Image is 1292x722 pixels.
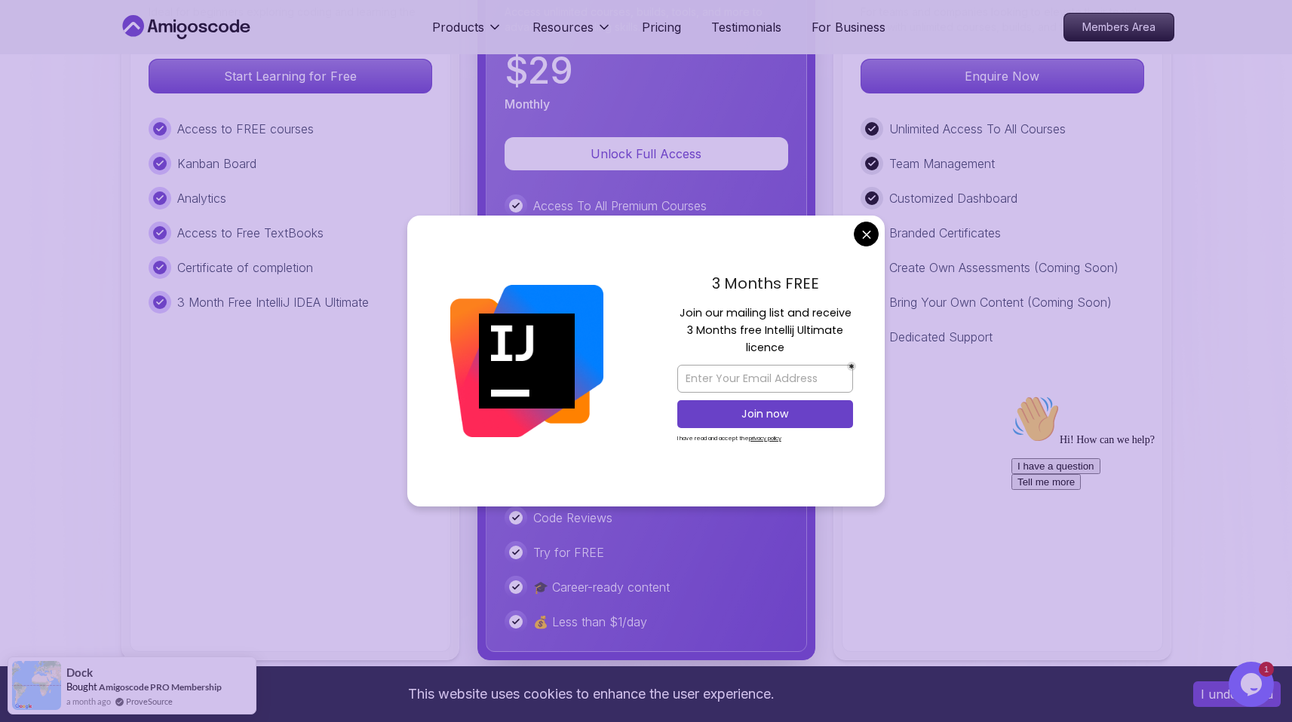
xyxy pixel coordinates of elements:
a: ProveSource [126,695,173,708]
span: Bought [66,681,97,693]
iframe: chat widget [1005,389,1277,654]
a: Pricing [642,18,681,36]
p: Create Own Assessments (Coming Soon) [889,259,1119,277]
a: Amigoscode PRO Membership [99,681,222,693]
p: Access to Free TextBooks [177,224,324,242]
button: Enquire Now [861,59,1144,93]
p: $ 29 [505,53,573,89]
button: Products [432,18,502,48]
iframe: chat widget [1229,662,1277,707]
a: Unlock Full Access [505,146,788,161]
p: Enquire Now [861,60,1143,93]
p: Members Area [1064,14,1174,41]
p: Bring Your Own Content (Coming Soon) [889,293,1112,311]
button: Unlock Full Access [505,137,788,170]
p: Certificate of completion [177,259,313,277]
p: 3 Month Free IntelliJ IDEA Ultimate [177,293,369,311]
p: Unlimited Access To All Courses [889,120,1066,138]
p: 💰 Less than $1/day [533,613,647,631]
button: Start Learning for Free [149,59,432,93]
div: This website uses cookies to enhance the user experience. [11,678,1171,711]
div: 👋Hi! How can we help?I have a questionTell me more [6,6,278,101]
button: I have a question [6,69,95,85]
p: Analytics [177,189,226,207]
p: Resources [532,18,594,36]
p: Code Reviews [533,509,612,527]
a: Testimonials [711,18,781,36]
button: Tell me more [6,85,75,101]
p: 🎓 Career-ready content [533,578,670,596]
button: Resources [532,18,612,48]
img: provesource social proof notification image [12,661,61,710]
a: Start Learning for Free [149,69,432,84]
p: Branded Certificates [889,224,1001,242]
p: Team Management [889,154,995,173]
p: Dedicated Support [889,328,993,346]
p: Access To All Premium Courses [533,197,707,215]
span: Dock [66,666,93,679]
p: Try for FREE [533,543,604,561]
button: Accept cookies [1193,681,1281,707]
a: For Business [812,18,885,36]
p: Kanban Board [177,154,256,173]
span: Hi! How can we help? [6,45,149,57]
img: :wave: [6,6,54,54]
a: Enquire Now [861,69,1144,84]
p: Access to FREE courses [177,120,314,138]
p: Customized Dashboard [889,189,1017,207]
a: Members Area [1063,13,1174,41]
p: Start Learning for Free [149,60,431,93]
span: a month ago [66,695,111,708]
p: Products [432,18,484,36]
p: Monthly [505,95,550,113]
p: Unlock Full Access [523,145,770,163]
